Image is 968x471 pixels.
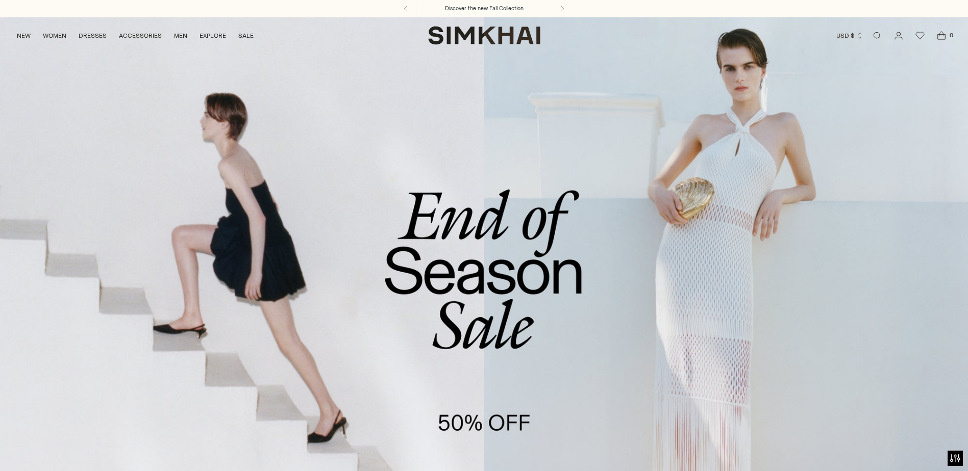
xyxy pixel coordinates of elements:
a: SALE [238,24,254,47]
a: DRESSES [79,24,107,47]
a: MEN [174,24,187,47]
span: 0 [947,31,956,40]
a: SIMKHAI [428,25,540,45]
a: EXPLORE [200,24,226,47]
a: Discover the new Fall Collection [445,5,524,13]
a: Wishlist [910,25,930,46]
a: Open search modal [867,25,887,46]
a: WOMEN [43,24,66,47]
a: NEW [17,24,31,47]
a: Open cart modal [931,25,952,46]
button: USD $ [836,24,863,47]
a: Go to the account page [888,25,909,46]
a: ACCESSORIES [119,24,162,47]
